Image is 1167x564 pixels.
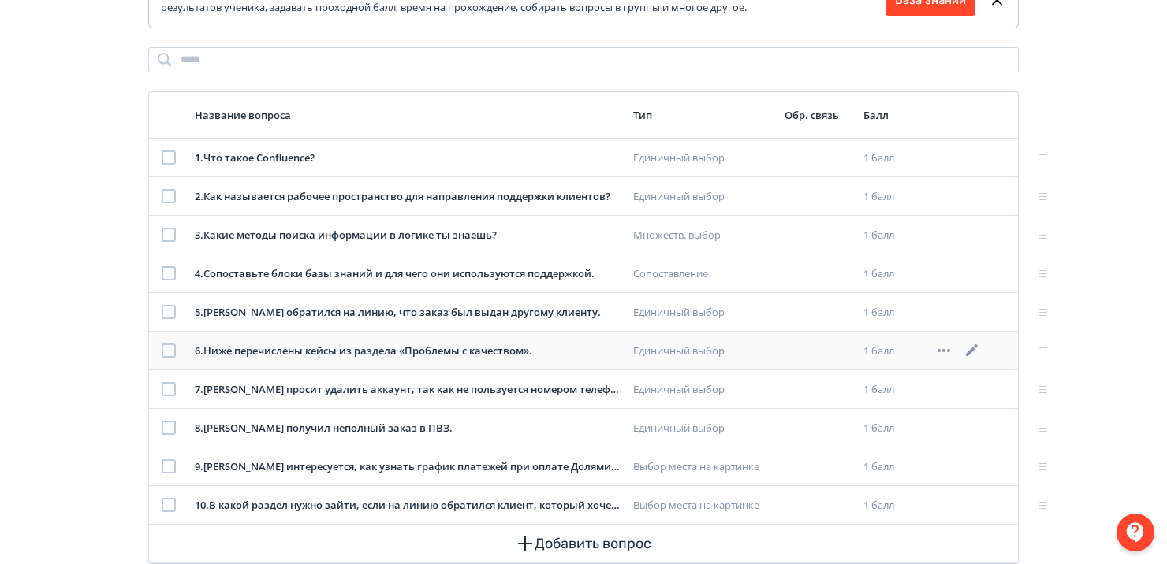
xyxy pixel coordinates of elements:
div: 10 . В какой раздел нужно зайти, если на линию обратился клиент, который хочет устроиться к нам н... [195,498,621,514]
button: Добавить вопрос [162,525,1005,562]
div: 1 балл [863,421,922,436]
div: 1 балл [863,343,922,359]
div: 5 . [PERSON_NAME] обратился на линию, что заказ был выдан другому клиенту. [195,305,621,321]
div: Единичный выбор [633,189,772,205]
div: Единичный выбор [633,421,772,436]
div: 7 . [PERSON_NAME] просит удалить аккаунт, так как не пользуется номером телефона, к которому он п... [195,382,621,398]
div: Единичный выбор [633,150,772,166]
div: Единичный выбор [633,343,772,359]
div: 1 балл [863,189,922,205]
div: 2 . Как называется рабочее пространство для направления поддержки клиентов? [195,189,621,205]
div: Тип [633,108,772,122]
div: 1 балл [863,228,922,243]
div: Единичный выбор [633,382,772,398]
div: 1 . Что такое Confluence? [195,150,621,166]
div: Множеств. выбор [633,228,772,243]
div: Сопоставление [633,266,772,282]
div: Единичный выбор [633,305,772,321]
div: 1 балл [863,150,922,166]
div: 9 . [PERSON_NAME] интересуется, как узнать график платежей при оплате Долями. Вы находитесь в раз... [195,459,621,475]
div: Выбор места на картинке [633,498,772,514]
div: 4 . Сопоставьте блоки базы знаний и для чего они используются поддержкой. [195,266,621,282]
div: 1 балл [863,498,922,514]
div: 1 балл [863,459,922,475]
div: 8 . [PERSON_NAME] получил неполный заказ в ПВЗ. [195,421,621,436]
div: Балл [863,108,922,122]
div: Название вопроса [195,108,621,122]
div: 1 балл [863,266,922,282]
div: Обр. связь [785,108,851,122]
div: 1 балл [863,382,922,398]
div: Выбор места на картинке [633,459,772,475]
div: 6 . Ниже перечислены кейсы из раздела «Проблемы с качеством». [195,343,621,359]
div: 3 . Какие методы поиска информации в логике ты знаешь? [195,228,621,243]
div: 1 балл [863,305,922,321]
